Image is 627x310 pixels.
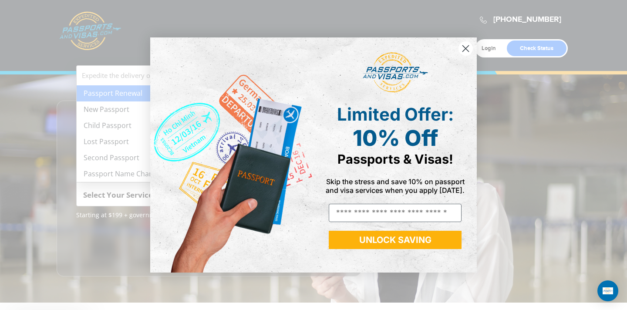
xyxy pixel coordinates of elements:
span: 10% Off [353,125,438,151]
img: passports and visas [363,52,428,93]
img: de9cda0d-0715-46ca-9a25-073762a91ba7.png [150,37,313,273]
button: UNLOCK SAVING [329,231,462,249]
div: Open Intercom Messenger [597,280,618,301]
span: Skip the stress and save 10% on passport and visa services when you apply [DATE]. [326,177,465,195]
span: Passports & Visas! [337,152,453,167]
button: Close dialog [458,41,473,56]
span: Limited Offer: [337,104,454,125]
